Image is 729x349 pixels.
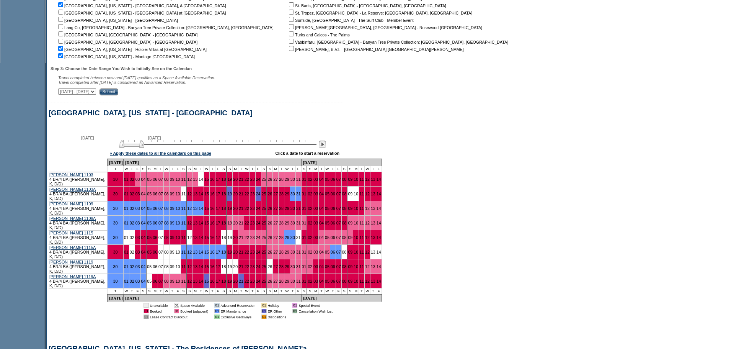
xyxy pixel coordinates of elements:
[262,192,266,196] a: 25
[336,235,341,240] a: 07
[325,235,329,240] a: 05
[193,235,197,240] a: 13
[313,192,318,196] a: 03
[164,264,169,269] a: 08
[204,177,209,182] a: 15
[296,250,301,254] a: 31
[290,192,295,196] a: 30
[348,206,352,211] a: 09
[313,250,318,254] a: 03
[325,192,329,196] a: 05
[285,235,289,240] a: 29
[181,264,186,269] a: 11
[113,250,118,254] a: 30
[193,250,197,254] a: 13
[187,206,192,211] a: 12
[290,177,295,182] a: 30
[348,250,352,254] a: 09
[371,221,375,225] a: 13
[262,206,266,211] a: 25
[216,206,220,211] a: 17
[296,206,301,211] a: 31
[210,235,215,240] a: 16
[331,221,335,225] a: 06
[256,192,261,196] a: 24
[273,206,278,211] a: 27
[239,235,243,240] a: 21
[199,221,203,225] a: 14
[313,206,318,211] a: 03
[147,192,152,196] a: 05
[325,177,329,182] a: 05
[130,177,134,182] a: 02
[187,177,192,182] a: 12
[302,250,307,254] a: 01
[290,250,295,254] a: 30
[245,221,249,225] a: 22
[147,235,152,240] a: 05
[354,192,358,196] a: 10
[302,206,307,211] a: 01
[135,250,140,254] a: 03
[267,250,272,254] a: 26
[325,206,329,211] a: 05
[124,250,129,254] a: 01
[135,235,140,240] a: 03
[250,206,255,211] a: 23
[239,206,243,211] a: 21
[359,206,364,211] a: 11
[245,206,249,211] a: 22
[336,206,341,211] a: 07
[130,250,134,254] a: 02
[273,177,278,182] a: 27
[308,250,312,254] a: 02
[113,221,118,225] a: 30
[170,235,175,240] a: 09
[141,221,146,225] a: 04
[222,235,226,240] a: 18
[176,206,180,211] a: 10
[210,177,215,182] a: 16
[336,192,341,196] a: 07
[164,235,169,240] a: 08
[348,221,352,225] a: 09
[313,221,318,225] a: 03
[153,206,157,211] a: 06
[216,192,220,196] a: 17
[354,235,358,240] a: 10
[319,235,324,240] a: 04
[135,221,140,225] a: 03
[348,177,352,182] a: 09
[130,221,134,225] a: 02
[371,250,375,254] a: 13
[147,250,152,254] a: 05
[135,206,140,211] a: 03
[158,235,163,240] a: 07
[342,221,347,225] a: 08
[204,192,209,196] a: 15
[239,250,243,254] a: 21
[354,177,358,182] a: 10
[227,221,232,225] a: 19
[296,192,301,196] a: 31
[377,177,381,182] a: 14
[302,235,307,240] a: 01
[319,177,324,182] a: 04
[158,264,163,269] a: 07
[296,221,301,225] a: 31
[176,235,180,240] a: 10
[130,264,134,269] a: 02
[210,250,215,254] a: 16
[164,206,169,211] a: 08
[267,206,272,211] a: 26
[256,206,261,211] a: 24
[199,206,203,211] a: 14
[170,192,175,196] a: 09
[222,221,226,225] a: 18
[170,264,175,269] a: 09
[285,221,289,225] a: 29
[216,221,220,225] a: 17
[279,235,284,240] a: 28
[273,235,278,240] a: 27
[325,221,329,225] a: 05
